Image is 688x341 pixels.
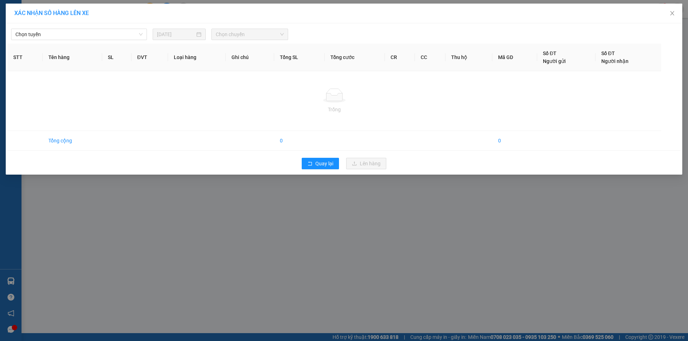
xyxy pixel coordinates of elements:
th: Loại hàng [168,44,226,71]
button: Close [662,4,682,24]
span: Người gửi [543,58,566,64]
span: close [669,10,675,16]
span: Chọn chuyến [216,29,284,40]
span: Số ĐT [543,50,556,56]
th: CR [385,44,415,71]
span: Người nhận [601,58,629,64]
th: Mã GD [492,44,537,71]
td: 0 [492,131,537,151]
th: Tổng cước [325,44,385,71]
button: rollbackQuay lại [302,158,339,169]
span: Quay lại [315,160,333,167]
span: Số ĐT [601,50,615,56]
th: Tổng SL [274,44,325,71]
th: STT [8,44,43,71]
th: CC [415,44,445,71]
th: SL [102,44,131,71]
button: uploadLên hàng [346,158,386,169]
input: 14/08/2025 [157,30,195,38]
span: XÁC NHẬN SỐ HÀNG LÊN XE [14,10,89,16]
td: Tổng cộng [43,131,102,151]
span: rollback [307,161,312,167]
th: Thu hộ [445,44,492,71]
th: Tên hàng [43,44,102,71]
th: ĐVT [132,44,168,71]
div: Trống [13,106,655,113]
th: Ghi chú [226,44,274,71]
td: 0 [274,131,325,151]
span: Chọn tuyến [15,29,143,40]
